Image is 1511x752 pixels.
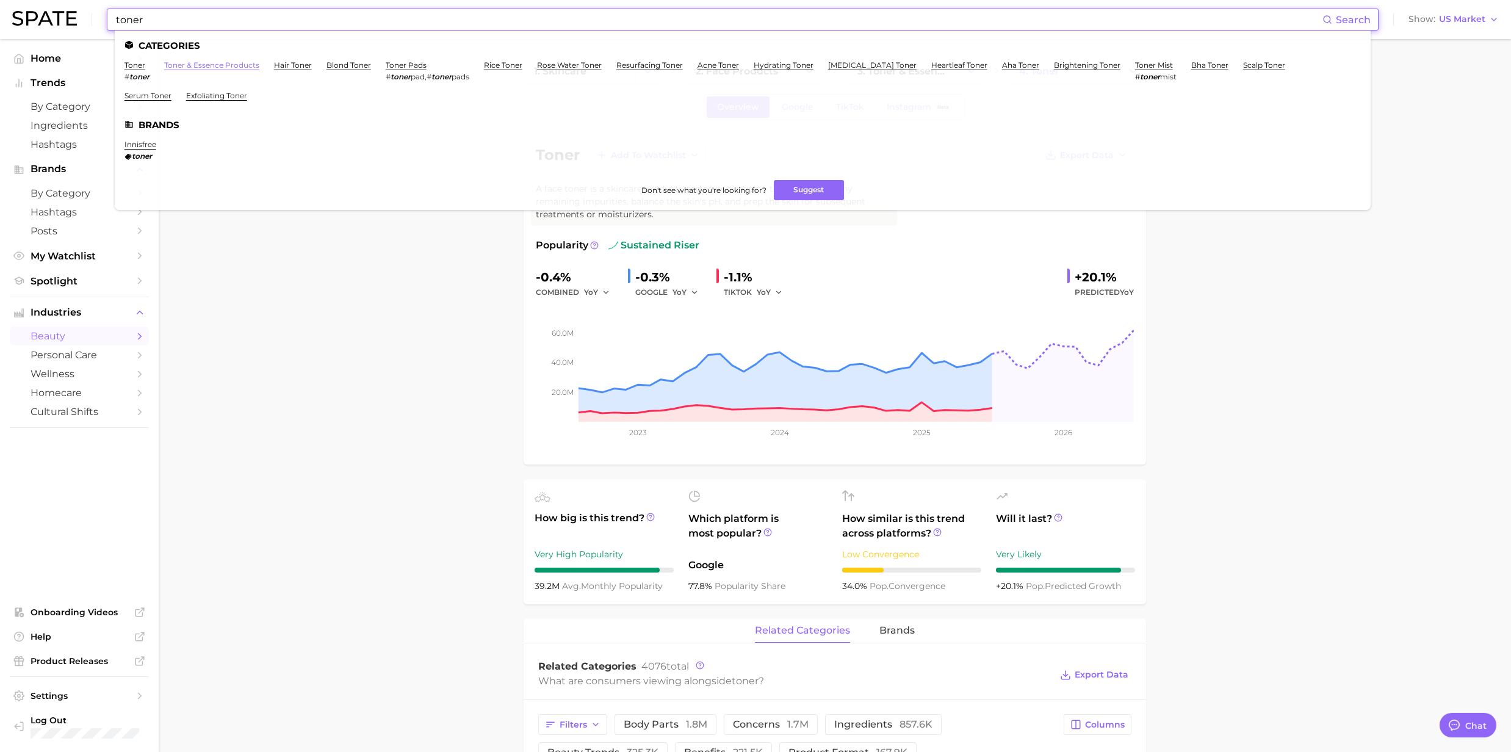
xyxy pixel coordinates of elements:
[411,72,425,81] span: pad
[560,720,587,730] span: Filters
[834,720,932,729] span: ingredients
[673,287,687,297] span: YoY
[584,287,598,297] span: YoY
[757,287,771,297] span: YoY
[733,720,809,729] span: concerns
[186,91,247,100] a: exfoliating toner
[274,60,312,70] a: hair toner
[688,580,715,591] span: 77.8%
[828,60,917,70] a: [MEDICAL_DATA] toner
[31,78,128,89] span: Trends
[31,656,128,667] span: Product Releases
[124,140,156,149] a: innisfree
[608,240,618,250] img: sustained riser
[10,135,149,154] a: Hashtags
[1160,72,1177,81] span: mist
[635,285,707,300] div: GOOGLE
[1140,72,1160,81] em: toner
[754,60,813,70] a: hydrating toner
[31,387,128,399] span: homecare
[562,580,663,591] span: monthly popularity
[129,72,150,81] em: toner
[386,60,427,70] a: toner pads
[688,512,828,552] span: Which platform is most popular?
[31,250,128,262] span: My Watchlist
[10,184,149,203] a: by Category
[1002,60,1039,70] a: aha toner
[10,303,149,322] button: Industries
[538,660,636,672] span: Related Categories
[31,187,128,199] span: by Category
[10,627,149,646] a: Help
[536,267,618,287] div: -0.4%
[996,568,1135,573] div: 9 / 10
[774,180,844,200] button: Suggest
[842,512,981,541] span: How similar is this trend across platforms?
[724,285,791,300] div: TIKTOK
[31,307,128,318] span: Industries
[842,580,870,591] span: 34.0%
[391,72,411,81] em: toner
[538,673,1051,689] div: What are consumers viewing alongside ?
[31,715,197,726] span: Log Out
[673,285,699,300] button: YoY
[1120,287,1134,297] span: YoY
[31,406,128,418] span: cultural shifts
[1336,14,1371,26] span: Search
[1439,16,1485,23] span: US Market
[1055,428,1072,437] tspan: 2026
[124,72,129,81] span: #
[686,718,707,730] span: 1.8m
[326,60,371,70] a: blond toner
[1075,285,1134,300] span: Predicted
[427,72,431,81] span: #
[842,568,981,573] div: 3 / 10
[10,160,149,178] button: Brands
[535,568,674,573] div: 9 / 10
[10,402,149,421] a: cultural shifts
[787,718,809,730] span: 1.7m
[1408,16,1435,23] span: Show
[879,625,915,636] span: brands
[562,580,581,591] abbr: average
[1243,60,1285,70] a: scalp toner
[698,60,739,70] a: acne toner
[624,720,707,729] span: body parts
[584,285,610,300] button: YoY
[132,151,152,161] em: toner
[688,558,828,573] span: Google
[386,72,391,81] span: #
[31,368,128,380] span: wellness
[1054,60,1120,70] a: brightening toner
[1064,714,1131,735] button: Columns
[755,625,850,636] span: related categories
[10,74,149,92] button: Trends
[10,222,149,240] a: Posts
[996,580,1026,591] span: +20.1%
[535,580,562,591] span: 39.2m
[10,711,149,742] a: Log out. Currently logged in with e-mail stephanie.lukasiak@voyantbeauty.com.
[10,116,149,135] a: Ingredients
[115,9,1322,30] input: Search here for a brand, industry, or ingredient
[10,327,149,345] a: beauty
[537,60,602,70] a: rose water toner
[31,120,128,131] span: Ingredients
[12,11,77,26] img: SPATE
[870,580,889,591] abbr: popularity index
[124,91,171,100] a: serum toner
[10,203,149,222] a: Hashtags
[931,60,987,70] a: heartleaf toner
[1135,72,1140,81] span: #
[31,607,128,618] span: Onboarding Videos
[31,206,128,218] span: Hashtags
[1075,670,1128,680] span: Export Data
[870,580,945,591] span: convergence
[386,72,469,81] div: ,
[31,275,128,287] span: Spotlight
[1026,580,1121,591] span: predicted growth
[10,687,149,705] a: Settings
[616,60,683,70] a: resurfacing toner
[10,49,149,68] a: Home
[629,428,647,437] tspan: 2023
[732,675,759,687] span: toner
